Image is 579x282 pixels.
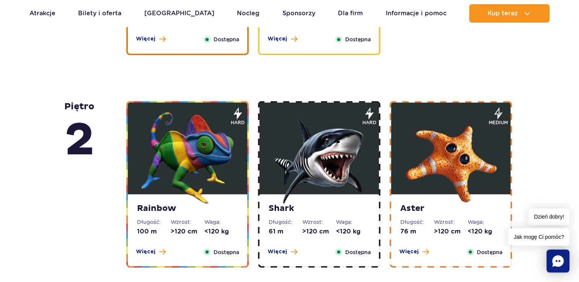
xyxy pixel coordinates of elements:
[489,119,508,126] span: medium
[399,248,419,255] span: Więcej
[400,203,501,214] strong: Aster
[267,35,287,43] span: Więcej
[302,227,336,235] dd: >120 cm
[434,218,468,225] dt: Wzrost:
[468,227,501,235] dd: <120 kg
[269,227,302,235] dd: 61 m
[136,248,166,255] button: Więcej
[267,248,297,255] button: Więcej
[399,248,429,255] button: Więcej
[142,112,233,204] img: 683e9e7576148617438286.png
[468,218,501,225] dt: Waga:
[469,4,550,23] button: Kup teraz
[302,218,336,225] dt: Wzrost:
[78,4,121,23] a: Bilety i oferta
[338,4,363,23] a: Dla firm
[400,218,434,225] dt: Długość:
[267,35,297,43] button: Więcej
[386,4,447,23] a: Informacje i pomoc
[204,218,238,225] dt: Waga:
[231,119,245,126] span: hard
[137,203,238,214] strong: Rainbow
[477,248,502,256] span: Dostępna
[336,227,370,235] dd: <120 kg
[137,227,171,235] dd: 100 m
[508,228,569,246] span: Jak mogę Ci pomóc?
[136,35,166,43] button: Więcej
[488,10,518,17] span: Kup teraz
[136,35,155,43] span: Więcej
[144,4,214,23] a: [GEOGRAPHIC_DATA]
[64,112,95,169] span: 2
[171,218,204,225] dt: Wzrost:
[269,218,302,225] dt: Długość:
[29,4,55,23] a: Atrakcje
[400,227,434,235] dd: 76 m
[273,112,365,204] img: 683e9e9ba8332218919957.png
[136,248,155,255] span: Więcej
[171,227,204,235] dd: >120 cm
[282,4,315,23] a: Sponsorzy
[345,35,371,44] span: Dostępna
[336,218,370,225] dt: Waga:
[137,218,171,225] dt: Długość:
[434,227,468,235] dd: >120 cm
[267,248,287,255] span: Więcej
[269,203,370,214] strong: Shark
[64,101,95,169] strong: piętro
[237,4,259,23] a: Nocleg
[204,227,238,235] dd: <120 kg
[214,35,239,44] span: Dostępna
[362,119,376,126] span: hard
[345,248,371,256] span: Dostępna
[546,250,569,272] div: Chat
[214,248,239,256] span: Dostępna
[528,209,569,225] span: Dzień dobry!
[405,112,497,204] img: 683e9eae63fef643064232.png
